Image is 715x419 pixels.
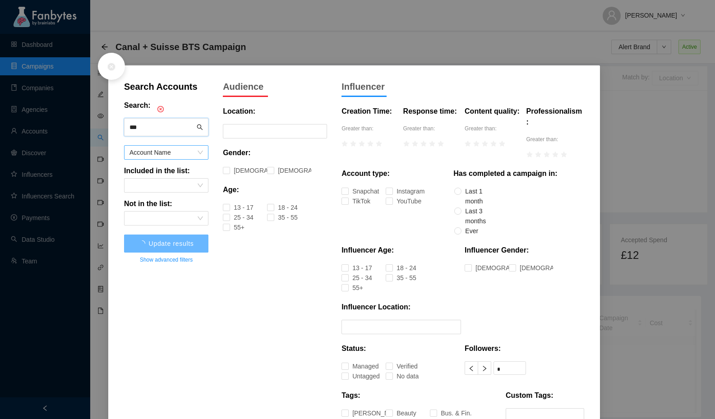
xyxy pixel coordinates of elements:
p: Response time: [403,106,457,117]
p: Professionalism: [526,106,584,128]
span: Last 1 month [461,186,498,206]
span: left [468,365,475,372]
span: star [535,152,541,158]
span: star [499,141,505,147]
span: star [552,152,558,158]
span: star [367,141,374,147]
div: No data [397,371,404,381]
span: close-circle [157,106,164,112]
span: star [526,152,533,158]
div: YouTube [397,196,405,206]
span: star [412,141,418,147]
span: right [481,365,488,372]
span: star [376,141,382,147]
div: [DEMOGRAPHIC_DATA] [234,166,257,175]
p: Search: [124,100,151,111]
p: Followers: [465,343,501,354]
p: Age: [223,184,239,195]
div: Bus. & Fin. [441,408,451,418]
div: 13 - 17 [352,263,359,273]
div: Snapchat [352,186,361,196]
p: Greater than: [526,135,584,144]
span: star [350,141,356,147]
p: Status: [341,343,366,354]
div: 55+ [234,222,237,232]
span: star [473,141,480,147]
button: Show advanced filters [124,253,208,267]
span: star [341,141,348,147]
div: 55+ [352,283,356,293]
div: Instagram [397,186,406,196]
div: Untagged [352,371,361,381]
div: 35 - 55 [278,212,285,222]
p: Location: [223,106,255,117]
span: star [420,141,427,147]
span: star [359,141,365,147]
span: Ever [461,226,482,236]
div: Beauty [397,408,403,418]
p: Tags: [341,390,360,401]
p: Gender: [223,147,250,158]
span: star [465,141,471,147]
div: 25 - 34 [352,273,359,283]
span: star [429,141,435,147]
div: 35 - 55 [397,273,403,283]
p: Influencer Age: [341,245,394,256]
p: Account type: [341,168,390,179]
div: Verified [397,361,404,371]
p: Creation Time: [341,106,392,117]
div: TikTok [352,196,358,206]
div: Managed [352,361,361,371]
span: star [561,152,567,158]
span: star [438,141,444,147]
p: Influencer Gender: [465,245,529,256]
p: Greater than: [465,124,522,133]
p: Influencer Location: [341,302,411,313]
p: Custom Tags: [506,390,553,401]
span: Show advanced filters [140,255,193,264]
div: 13 - 17 [234,203,240,212]
div: [DEMOGRAPHIC_DATA] [520,263,543,273]
span: search [197,124,203,130]
div: [DEMOGRAPHIC_DATA] [475,263,499,273]
span: star [482,141,488,147]
span: star [490,141,497,147]
p: Greater than: [341,124,399,133]
button: Update results [124,235,208,253]
span: close-circle [107,62,116,71]
span: Last 3 months [461,206,498,226]
div: 18 - 24 [278,203,285,212]
span: star [544,152,550,158]
span: Account Name [129,146,203,159]
div: 25 - 34 [234,212,240,222]
p: Has completed a campaign in: [453,168,557,179]
div: [DEMOGRAPHIC_DATA] [278,166,301,175]
p: Greater than: [403,124,461,133]
div: [PERSON_NAME] [352,408,369,418]
span: star [403,141,410,147]
p: Content quality: [465,106,520,117]
div: 18 - 24 [397,263,403,273]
